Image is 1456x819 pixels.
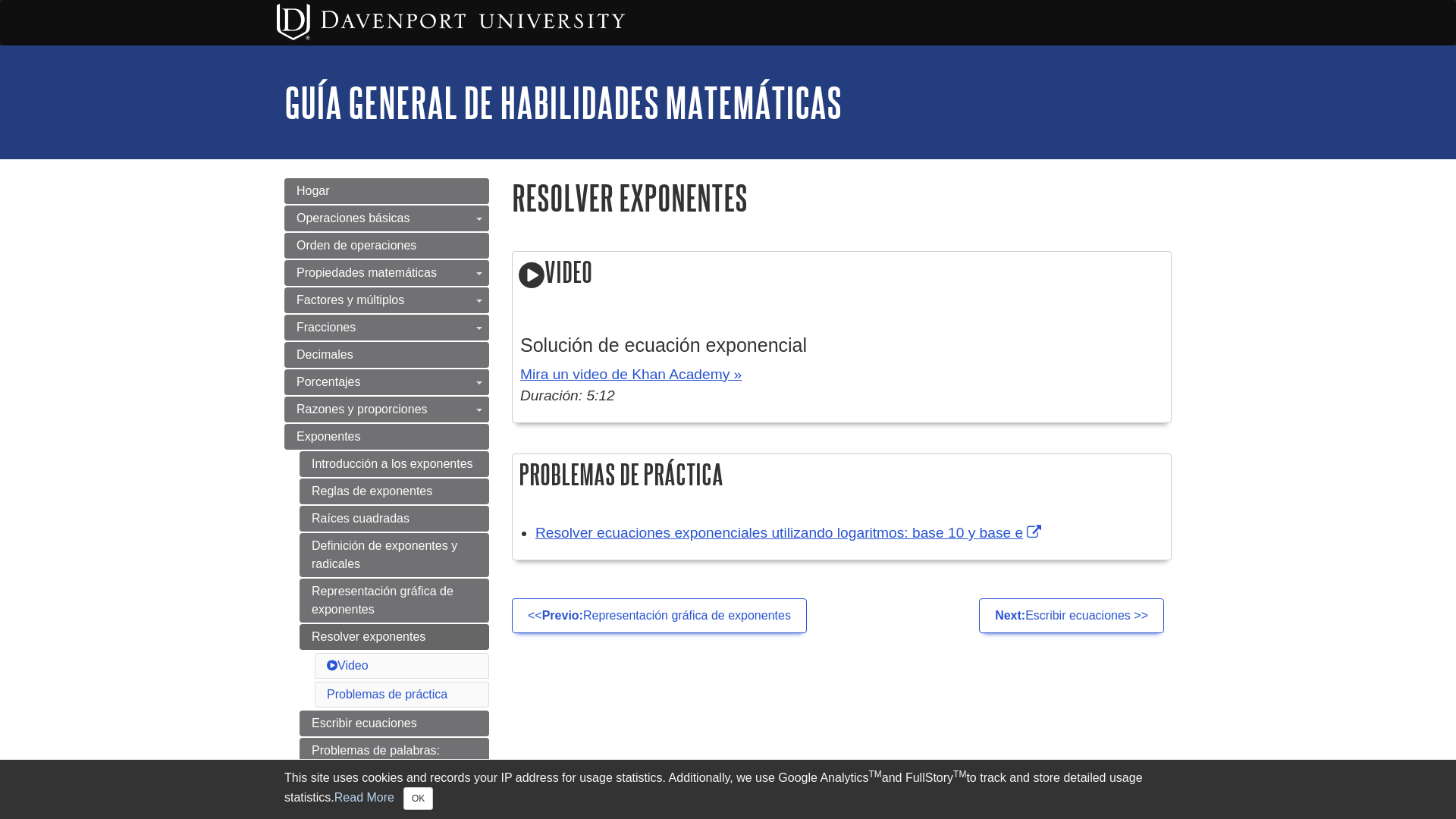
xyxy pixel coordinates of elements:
[979,598,1164,633] a: Next:Escribir ecuaciones >>
[297,375,361,388] span: Porcentajes
[327,659,369,672] a: Video
[334,791,394,804] a: Read More
[520,366,742,382] a: Mira un video de Khan Academy »
[297,212,409,224] span: Operaciones básicas
[284,397,489,422] a: Razones y proporciones
[284,260,489,286] a: Propiedades matemáticas
[297,403,428,416] span: Razones y proporciones
[284,233,489,259] a: Orden de operaciones
[512,598,807,633] a: <<Previo:Representación gráfica de exponentes
[297,293,404,306] span: Factores y múltiplos
[542,609,583,622] strong: Previo:
[284,315,489,340] a: Fracciones
[512,178,1172,217] h1: Resolver exponentes
[520,334,1163,356] h3: Solución de ecuación exponencial
[284,206,489,231] a: Operaciones básicas
[297,321,356,334] span: Fracciones
[868,769,881,780] sup: TM
[300,579,489,623] a: Representación gráfica de exponentes
[300,624,489,650] a: Resolver exponentes
[284,369,489,395] a: Porcentajes
[284,79,842,126] a: Guía general de habilidades matemáticas
[300,533,489,577] a: Definición de exponentes y radicales
[403,787,433,810] button: Close
[520,388,615,403] em: Duración: 5:12
[297,184,330,197] span: Hogar
[327,688,447,701] a: Problemas de práctica
[513,252,1171,295] h2: Video
[535,525,1045,541] a: Link opens in new window
[284,342,489,368] a: Decimales
[300,479,489,504] a: Reglas de exponentes
[300,506,489,532] a: Raíces cuadradas
[300,451,489,477] a: Introducción a los exponentes
[513,454,1171,494] h2: Problemas de práctica
[284,769,1172,810] div: This site uses cookies and records your IP address for usage statistics. Additionally, we use Goo...
[297,430,361,443] span: Exponentes
[953,769,966,780] sup: TM
[277,4,625,40] img: Davenport University
[297,348,353,361] span: Decimales
[284,287,489,313] a: Factores y múltiplos
[284,178,489,204] a: Hogar
[297,239,416,252] span: Orden de operaciones
[995,609,1025,622] strong: Next:
[300,738,489,782] a: Problemas de palabras: Exponencial
[284,424,489,450] a: Exponentes
[297,266,437,279] span: Propiedades matemáticas
[300,711,489,736] a: Escribir ecuaciones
